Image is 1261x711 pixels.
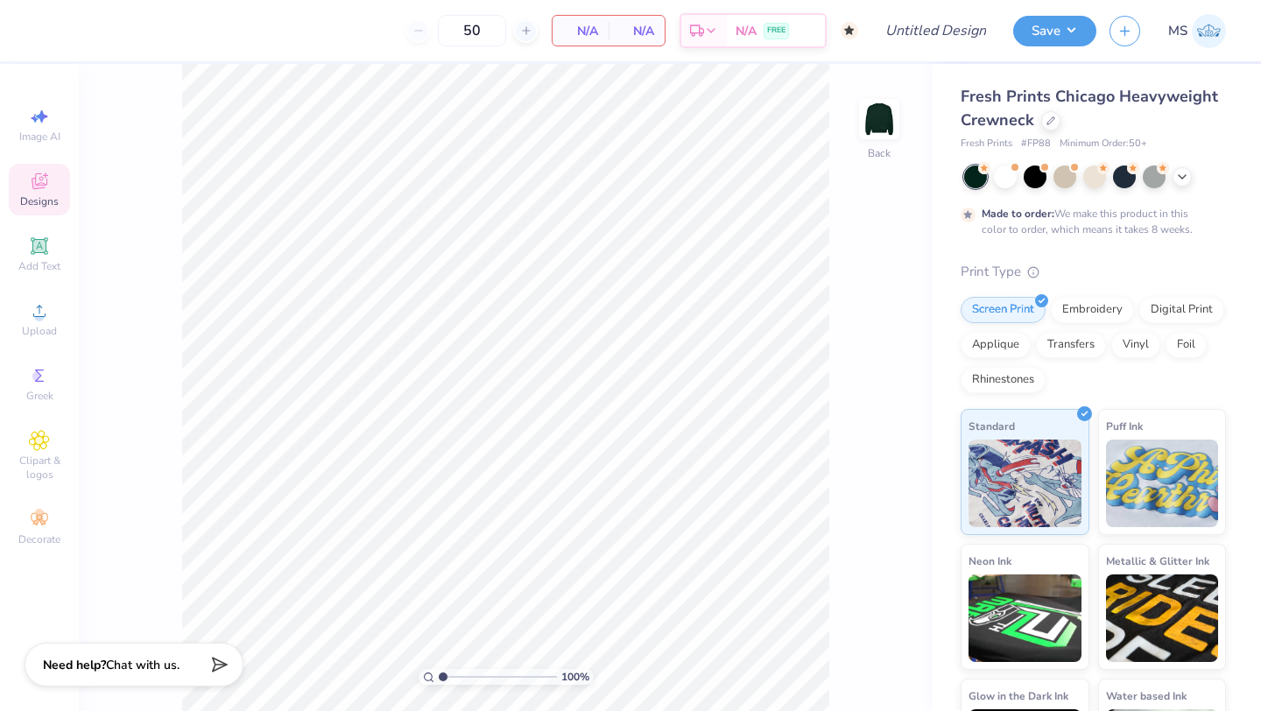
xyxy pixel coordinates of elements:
span: Add Text [18,259,60,273]
span: Water based Ink [1106,686,1187,705]
input: – – [438,15,506,46]
button: Save [1013,16,1096,46]
div: Back [868,145,891,161]
div: Screen Print [961,297,1046,323]
span: Fresh Prints [961,137,1012,151]
span: 100 % [561,669,589,685]
span: Minimum Order: 50 + [1060,137,1147,151]
img: Metallic & Glitter Ink [1106,574,1219,662]
span: Chat with us. [106,657,180,673]
div: Embroidery [1051,297,1134,323]
div: Digital Print [1139,297,1224,323]
a: MS [1168,14,1226,48]
span: Designs [20,194,59,208]
div: Vinyl [1111,332,1160,358]
span: # FP88 [1021,137,1051,151]
div: Foil [1166,332,1207,358]
span: N/A [619,22,654,40]
span: Upload [22,324,57,338]
input: Untitled Design [871,13,1000,48]
div: Rhinestones [961,367,1046,393]
span: Metallic & Glitter Ink [1106,552,1209,570]
div: Applique [961,332,1031,358]
strong: Made to order: [982,207,1054,221]
span: Decorate [18,532,60,546]
span: Puff Ink [1106,417,1143,435]
span: N/A [563,22,598,40]
span: N/A [736,22,757,40]
img: Neon Ink [969,574,1081,662]
strong: Need help? [43,657,106,673]
span: Standard [969,417,1015,435]
span: Glow in the Dark Ink [969,686,1068,705]
div: Print Type [961,262,1226,282]
img: Puff Ink [1106,440,1219,527]
span: Neon Ink [969,552,1011,570]
img: Back [862,102,897,137]
div: Transfers [1036,332,1106,358]
div: We make this product in this color to order, which means it takes 8 weeks. [982,206,1197,237]
span: FREE [767,25,785,37]
span: Fresh Prints Chicago Heavyweight Crewneck [961,86,1218,130]
span: Greek [26,389,53,403]
img: Madeline Sommer [1192,14,1226,48]
img: Standard [969,440,1081,527]
span: Image AI [19,130,60,144]
span: MS [1168,21,1187,41]
span: Clipart & logos [9,454,70,482]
